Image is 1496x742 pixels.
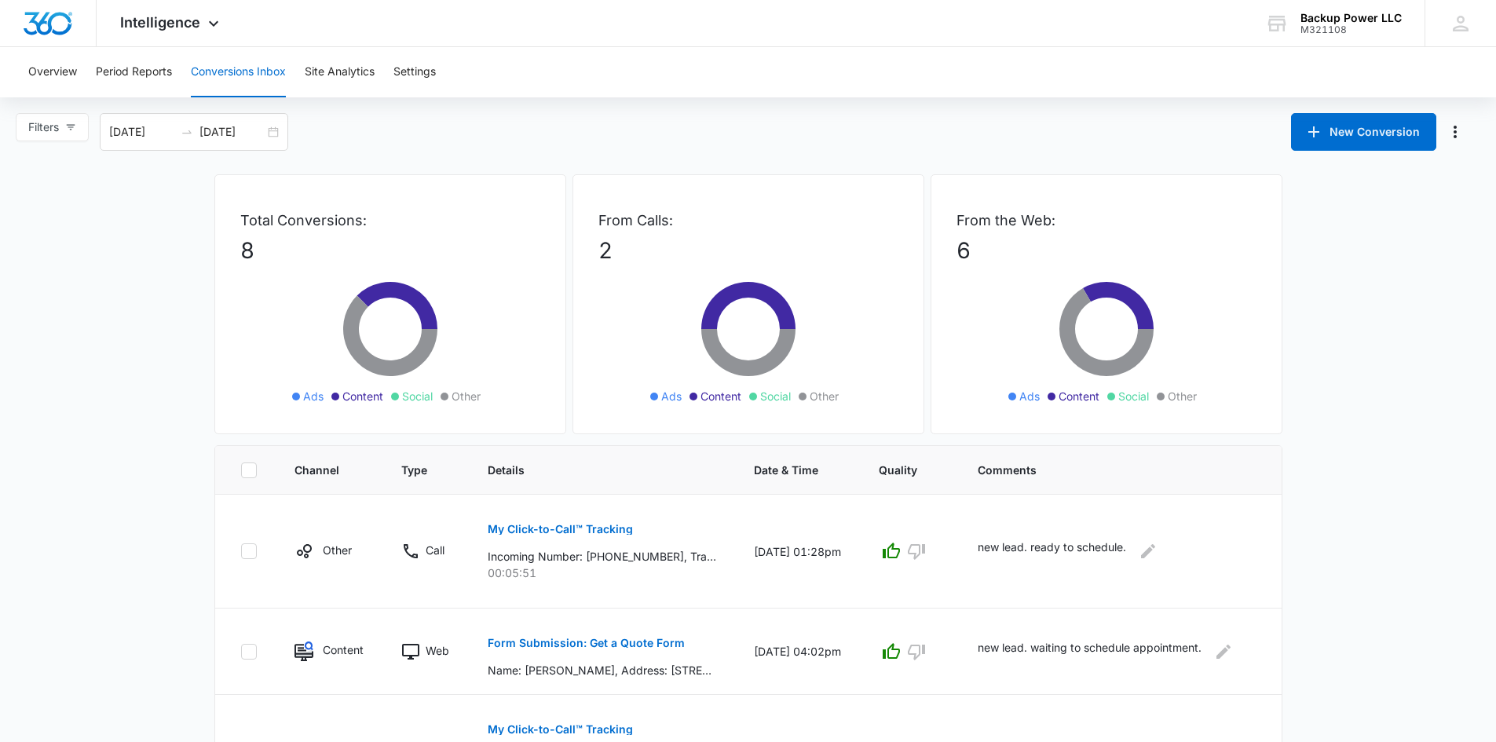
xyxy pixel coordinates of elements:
button: Period Reports [96,47,172,97]
span: Filters [28,119,59,136]
span: Details [488,462,693,478]
span: Content [700,388,741,404]
p: Form Submission: Get a Quote Form [488,638,685,649]
div: account id [1300,24,1402,35]
span: Content [1059,388,1099,404]
p: From the Web: [956,210,1256,231]
p: 6 [956,234,1256,267]
p: 00:05:51 [488,565,716,581]
p: 2 [598,234,898,267]
span: Other [810,388,839,404]
div: account name [1300,12,1402,24]
p: My Click-to-Call™ Tracking [488,524,633,535]
td: [DATE] 01:28pm [735,495,860,609]
p: Total Conversions: [240,210,540,231]
span: Social [760,388,791,404]
button: Edit Comments [1136,539,1161,564]
button: Filters [16,113,89,141]
span: Intelligence [120,14,200,31]
p: Web [426,642,449,659]
span: Ads [1019,388,1040,404]
button: Site Analytics [305,47,375,97]
button: Edit Comments [1211,639,1236,664]
span: Other [1168,388,1197,404]
button: Overview [28,47,77,97]
span: Ads [303,388,324,404]
td: [DATE] 04:02pm [735,609,860,695]
button: Manage Numbers [1443,119,1468,144]
p: My Click-to-Call™ Tracking [488,724,633,735]
p: From Calls: [598,210,898,231]
button: My Click-to-Call™ Tracking [488,510,633,548]
span: Quality [879,462,917,478]
button: Form Submission: Get a Quote Form [488,624,685,662]
button: Settings [393,47,436,97]
button: Conversions Inbox [191,47,286,97]
span: Social [402,388,433,404]
span: Ads [661,388,682,404]
span: Other [452,388,481,404]
p: Name: [PERSON_NAME], Address: [STREET_ADDRESS], Email: [EMAIL_ADDRESS][DOMAIN_NAME], Which Servic... [488,662,716,678]
p: Other [323,542,352,558]
input: End date [199,123,265,141]
p: Call [426,542,444,558]
span: to [181,126,193,138]
span: Social [1118,388,1149,404]
p: Content [323,641,363,658]
p: Incoming Number: [PHONE_NUMBER], Tracking Number: [PHONE_NUMBER], Ring To: [PHONE_NUMBER], Caller... [488,548,716,565]
input: Start date [109,123,174,141]
p: 8 [240,234,540,267]
span: Content [342,388,383,404]
p: new lead. ready to schedule. [978,539,1126,564]
p: new lead. waiting to schedule appointment. [978,639,1202,664]
button: New Conversion [1291,113,1436,151]
span: swap-right [181,126,193,138]
span: Channel [294,462,341,478]
span: Comments [978,462,1234,478]
span: Type [401,462,427,478]
span: Date & Time [754,462,818,478]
